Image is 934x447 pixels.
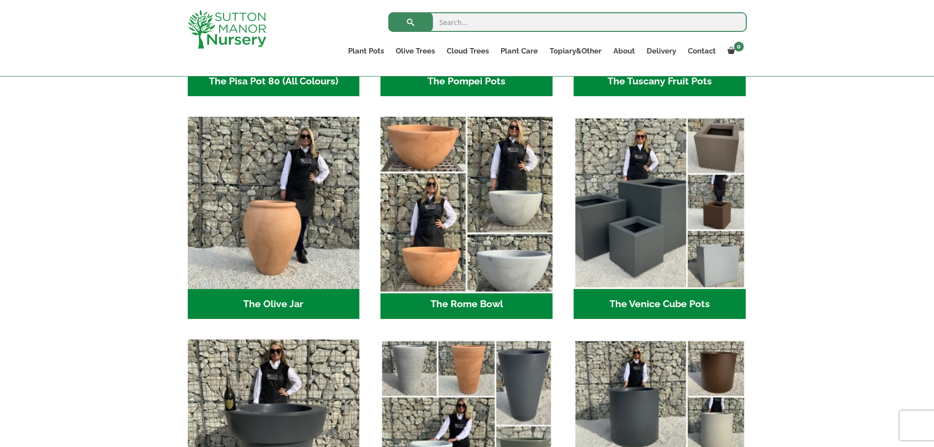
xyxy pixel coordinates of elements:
a: Topiary&Other [544,44,607,58]
a: Delivery [641,44,682,58]
a: Plant Care [495,44,544,58]
a: 0 [722,44,747,58]
img: The Rome Bowl [377,113,557,293]
a: Cloud Trees [441,44,495,58]
h2: The Olive Jar [188,289,360,319]
h2: The Rome Bowl [380,289,553,319]
img: The Venice Cube Pots [574,117,746,289]
a: Olive Trees [390,44,441,58]
a: Visit product category The Rome Bowl [380,117,553,319]
h2: The Pisa Pot 80 (All Colours) [188,66,360,97]
a: About [607,44,641,58]
img: logo [188,10,266,49]
a: Contact [682,44,722,58]
span: 0 [734,42,744,52]
h2: The Tuscany Fruit Pots [574,66,746,97]
a: Plant Pots [342,44,390,58]
h2: The Pompei Pots [380,66,553,97]
h2: The Venice Cube Pots [574,289,746,319]
a: Visit product category The Venice Cube Pots [574,117,746,319]
img: The Olive Jar [188,117,360,289]
a: Visit product category The Olive Jar [188,117,360,319]
input: Search... [388,12,747,32]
